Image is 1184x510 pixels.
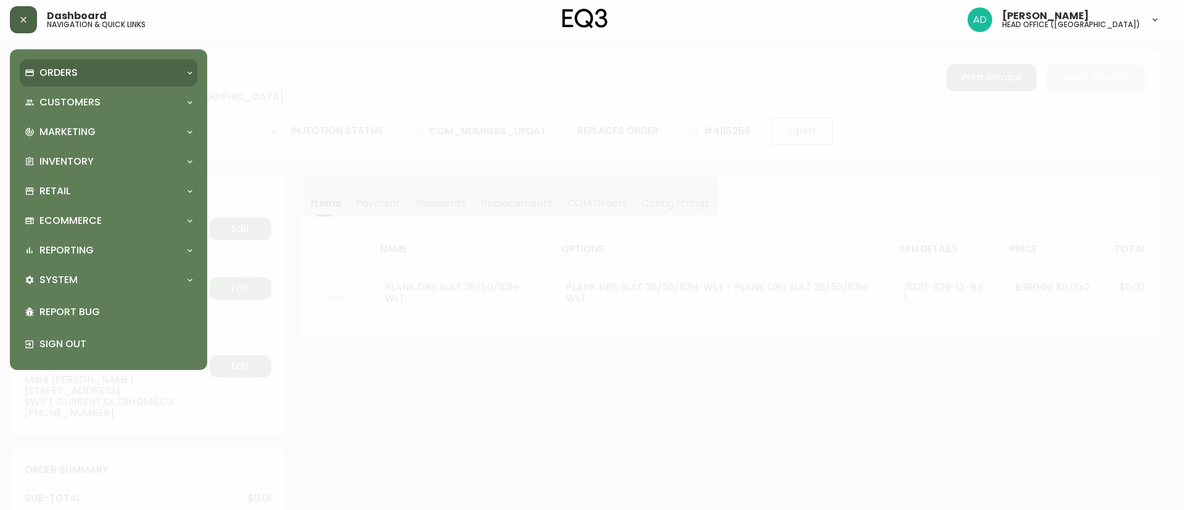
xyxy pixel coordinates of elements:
div: Customers [20,89,197,116]
p: Report Bug [39,305,192,319]
p: Orders [39,66,78,80]
img: d8effa94dd6239b168051e3e8076aa0c [968,7,992,32]
p: Reporting [39,244,94,257]
p: Ecommerce [39,214,102,228]
h5: navigation & quick links [47,21,146,28]
h5: head office ([GEOGRAPHIC_DATA]) [1002,21,1140,28]
p: Customers [39,96,101,109]
p: Marketing [39,125,96,139]
p: Inventory [39,155,94,168]
p: Sign Out [39,337,192,351]
div: Orders [20,59,197,86]
div: Report Bug [20,296,197,328]
span: [PERSON_NAME] [1002,11,1089,21]
img: logo [562,9,608,28]
span: Dashboard [47,11,107,21]
p: System [39,273,78,287]
div: Inventory [20,148,197,175]
div: Retail [20,178,197,205]
div: Reporting [20,237,197,264]
div: Marketing [20,118,197,146]
p: Retail [39,184,70,198]
div: Ecommerce [20,207,197,234]
div: System [20,266,197,294]
div: Sign Out [20,328,197,360]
